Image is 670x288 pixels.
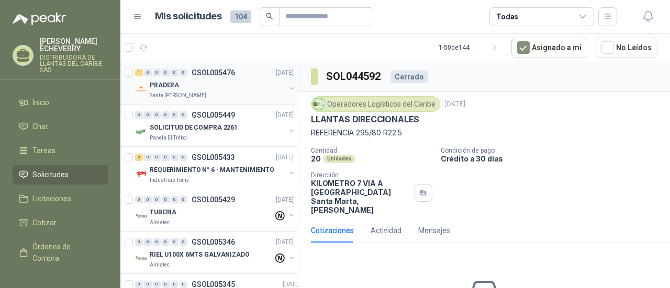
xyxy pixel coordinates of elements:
[596,38,657,57] button: No Leídos
[144,281,152,288] div: 0
[144,154,152,161] div: 0
[192,196,235,203] p: GSOL005429
[144,196,152,203] div: 0
[171,154,178,161] div: 0
[155,9,222,24] h1: Mis solicitudes
[192,238,235,246] p: GSOL005346
[135,196,143,203] div: 0
[32,241,98,264] span: Órdenes de Compra
[313,98,325,110] img: Company Logo
[135,238,143,246] div: 0
[153,69,161,76] div: 0
[266,13,273,20] span: search
[311,154,321,163] p: 20
[153,154,161,161] div: 0
[311,127,657,139] p: REFERENCIA 295/80 R22.5
[171,69,178,76] div: 0
[441,154,666,163] p: Crédito a 30 días
[135,109,296,142] a: 0 0 0 0 0 0 GSOL005449[DATE] Company LogoSOLICITUD DE COMPRA 2261Panela El Trébol
[13,141,108,160] a: Tareas
[162,281,170,288] div: 0
[192,111,235,119] p: GSOL005449
[135,66,296,100] a: 1 0 0 0 0 0 GSOL005476[DATE] Company LogoPRADERASanta [PERSON_NAME]
[326,68,382,85] h3: SOL044592
[276,237,294,247] p: [DATE]
[135,111,143,119] div: 0
[153,111,161,119] div: 0
[150,80,179,90] p: PRADERA
[311,147,432,154] p: Cantidad
[171,196,178,203] div: 0
[418,225,450,236] div: Mensajes
[135,193,296,227] a: 0 0 0 0 0 0 GSOL005429[DATE] Company LogoTUBERIAAlmatec
[150,165,274,175] p: REQUERIMIENTO N° 6 - MANTENIMIENTO
[135,125,148,138] img: Company Logo
[162,196,170,203] div: 0
[162,154,170,161] div: 0
[32,121,48,132] span: Chat
[13,213,108,233] a: Cotizar
[162,69,170,76] div: 0
[13,13,66,25] img: Logo peakr
[311,171,410,179] p: Dirección
[276,110,294,120] p: [DATE]
[180,196,187,203] div: 0
[311,179,410,214] p: KILOMETRO 7 VIA A [GEOGRAPHIC_DATA] Santa Marta , [PERSON_NAME]
[171,111,178,119] div: 0
[13,237,108,268] a: Órdenes de Compra
[276,153,294,163] p: [DATE]
[32,217,57,228] span: Cotizar
[135,83,148,96] img: Company Logo
[150,123,238,133] p: SOLICITUD DE COMPRA 2261
[162,238,170,246] div: 0
[40,38,108,52] p: [PERSON_NAME] ECHEVERRY
[511,38,587,57] button: Asignado a mi
[311,96,440,112] div: Operadores Logísticos del Caribe
[371,225,401,236] div: Actividad
[150,261,170,269] p: Almatec
[13,189,108,209] a: Licitaciones
[153,281,161,288] div: 0
[135,210,148,223] img: Company Logo
[276,68,294,78] p: [DATE]
[144,111,152,119] div: 0
[150,250,250,260] p: RIEL U100X 6MTS GALVANIZADO
[180,281,187,288] div: 0
[390,71,428,83] div: Cerrado
[135,168,148,180] img: Company Logo
[135,154,143,161] div: 3
[13,165,108,185] a: Solicitudes
[32,97,49,108] span: Inicio
[180,111,187,119] div: 0
[135,69,143,76] div: 1
[192,154,235,161] p: GSOL005433
[135,236,296,269] a: 0 0 0 0 0 0 GSOL005346[DATE] Company LogoRIEL U100X 6MTS GALVANIZADOAlmatec
[144,69,152,76] div: 0
[496,11,518,22] div: Todas
[32,145,55,156] span: Tareas
[192,281,235,288] p: GSOL005345
[153,238,161,246] div: 0
[32,193,71,204] span: Licitaciones
[135,252,148,265] img: Company Logo
[135,151,296,185] a: 3 0 0 0 0 0 GSOL005433[DATE] Company LogoREQUERIMIENTO N° 6 - MANTENIMIENTOIndustrias Tomy
[150,91,206,100] p: Santa [PERSON_NAME]
[40,54,108,73] p: DISTRIBUIDORA DE LLANTAS DEL CARIBE SAS
[153,196,161,203] div: 0
[180,69,187,76] div: 0
[150,218,170,227] p: Almatec
[276,195,294,205] p: [DATE]
[230,10,251,23] span: 104
[444,99,465,109] p: [DATE]
[441,147,666,154] p: Condición de pago
[150,208,176,217] p: TUBERIA
[180,154,187,161] div: 0
[323,155,355,163] div: Unidades
[180,238,187,246] div: 0
[439,39,503,56] div: 1 - 50 de 144
[32,169,69,180] span: Solicitudes
[171,238,178,246] div: 0
[150,134,188,142] p: Panela El Trébol
[144,238,152,246] div: 0
[162,111,170,119] div: 0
